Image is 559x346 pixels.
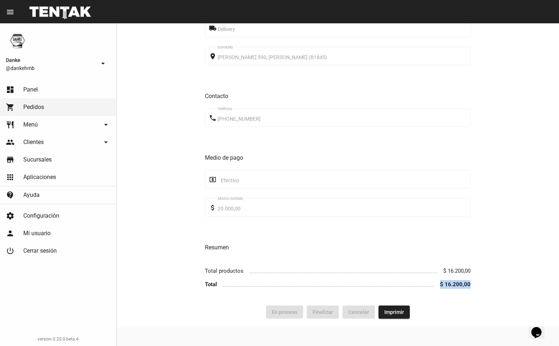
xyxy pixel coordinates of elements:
mat-icon: phone [209,114,218,123]
mat-icon: arrow_drop_down [99,59,107,68]
span: Sucursales [23,156,52,163]
mat-icon: store [6,155,15,164]
mat-icon: shopping_cart [6,103,15,112]
mat-icon: arrow_drop_down [102,120,110,129]
img: 1d4517d0-56da-456b-81f5-6111ccf01445.png [6,29,29,53]
span: Configuración [23,212,59,219]
span: Menú [23,121,38,128]
span: Cancelar [348,309,369,315]
h3: Resumen [205,242,471,253]
span: Finalizar [313,309,333,315]
button: Cancelar [342,306,375,319]
button: Imprimir [378,306,410,319]
span: Ayuda [23,191,40,199]
h3: Medio de pago [205,153,471,163]
mat-icon: attach_money [209,203,218,212]
li: Total productos $ 16.200,00 [205,264,471,278]
iframe: chat widget [528,317,552,339]
span: En proceso [272,309,297,315]
mat-icon: settings [6,211,15,220]
span: Mi usuario [23,230,51,237]
mat-icon: place [209,52,218,61]
mat-icon: power_settings_new [6,246,15,255]
li: Total $ 16.200,00 [205,278,471,291]
mat-icon: contact_support [6,191,15,199]
mat-icon: local_shipping [209,24,218,33]
span: Pedidos [23,104,44,111]
mat-icon: people [6,138,15,147]
span: Danke [6,56,96,65]
button: Finalizar [307,306,339,319]
span: Imprimir [384,309,404,315]
mat-icon: menu [6,8,15,16]
span: Cerrar sesión [23,247,57,254]
mat-icon: arrow_drop_down [102,138,110,147]
div: version 0.20.0-beta.4 [6,335,110,343]
mat-icon: person [6,229,15,238]
span: Aplicaciones [23,174,56,181]
mat-icon: restaurant [6,120,15,129]
mat-icon: local_atm [209,175,218,184]
button: En proceso [266,306,303,319]
span: Clientes [23,139,44,146]
span: @dankehmb [6,65,96,72]
mat-icon: apps [6,173,15,182]
h3: Contacto [205,91,471,101]
span: Panel [23,86,38,93]
mat-icon: dashboard [6,85,15,94]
